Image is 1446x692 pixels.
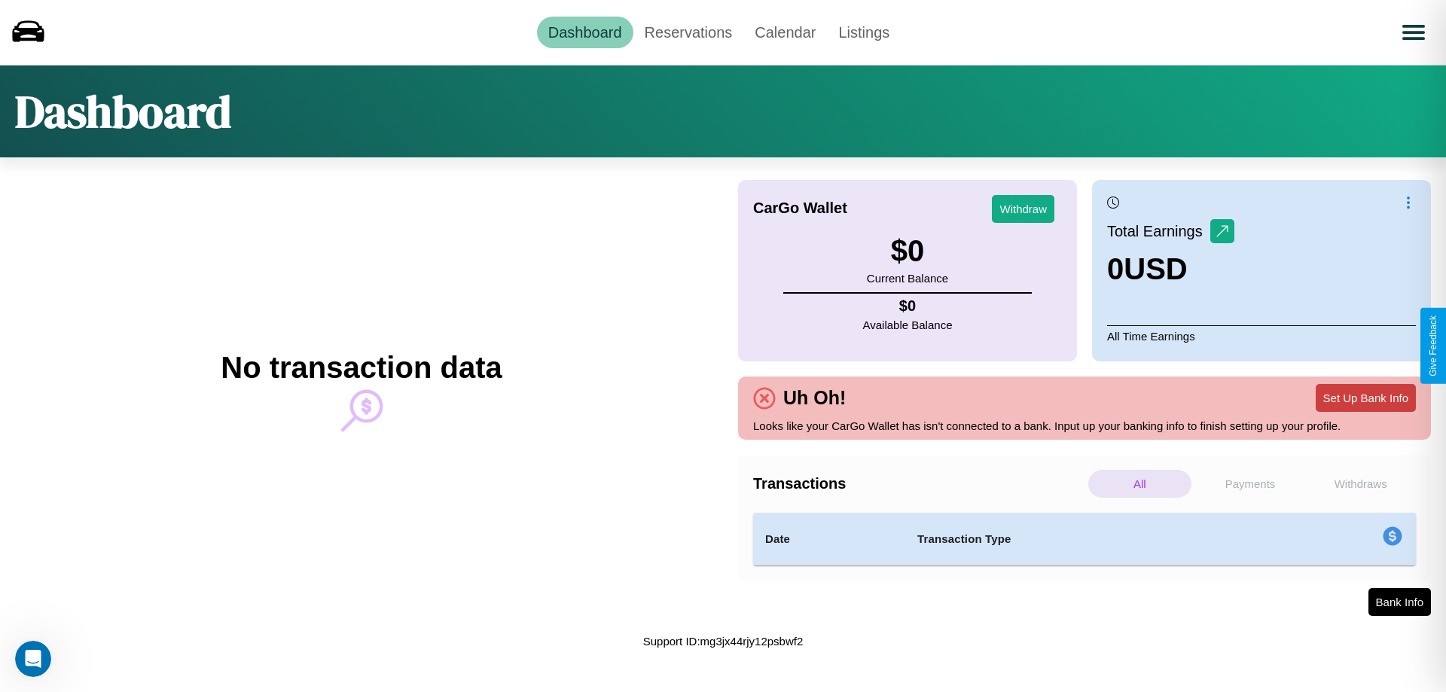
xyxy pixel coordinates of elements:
[753,200,847,217] h4: CarGo Wallet
[633,17,744,48] a: Reservations
[1368,588,1431,616] button: Bank Info
[1199,470,1302,498] p: Payments
[1428,316,1438,376] div: Give Feedback
[992,195,1054,223] button: Withdraw
[743,17,827,48] a: Calendar
[1309,470,1412,498] p: Withdraws
[753,475,1084,492] h4: Transactions
[867,268,948,288] p: Current Balance
[863,297,953,315] h4: $ 0
[867,234,948,268] h3: $ 0
[827,17,901,48] a: Listings
[776,387,853,409] h4: Uh Oh!
[15,641,51,677] iframe: Intercom live chat
[1107,218,1210,245] p: Total Earnings
[765,530,893,548] h4: Date
[643,631,804,651] p: Support ID: mg3jx44rjy12psbwf2
[917,530,1259,548] h4: Transaction Type
[863,315,953,335] p: Available Balance
[753,416,1416,436] p: Looks like your CarGo Wallet has isn't connected to a bank. Input up your banking info to finish ...
[221,351,502,385] h2: No transaction data
[1107,252,1234,286] h3: 0 USD
[753,513,1416,565] table: simple table
[1088,470,1191,498] p: All
[537,17,633,48] a: Dashboard
[15,81,231,142] h1: Dashboard
[1393,11,1435,53] button: Open menu
[1107,325,1416,346] p: All Time Earnings
[1316,384,1416,412] button: Set Up Bank Info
